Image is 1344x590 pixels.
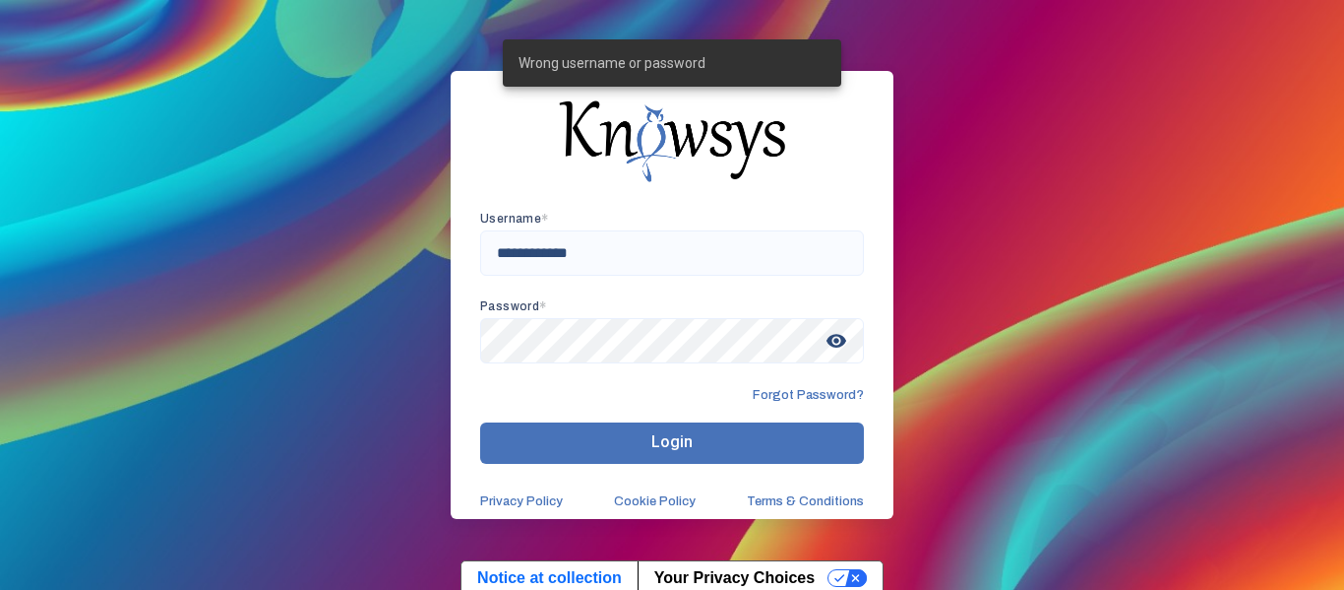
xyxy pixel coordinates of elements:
[480,493,563,509] a: Privacy Policy
[614,493,696,509] a: Cookie Policy
[480,299,547,313] app-required-indication: Password
[480,212,549,226] app-required-indication: Username
[651,432,693,451] span: Login
[819,323,854,359] span: visibility
[753,387,864,403] span: Forgot Password?
[747,493,864,509] a: Terms & Conditions
[519,53,705,73] span: Wrong username or password
[559,100,785,181] img: knowsys-logo.png
[480,423,864,464] button: Login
